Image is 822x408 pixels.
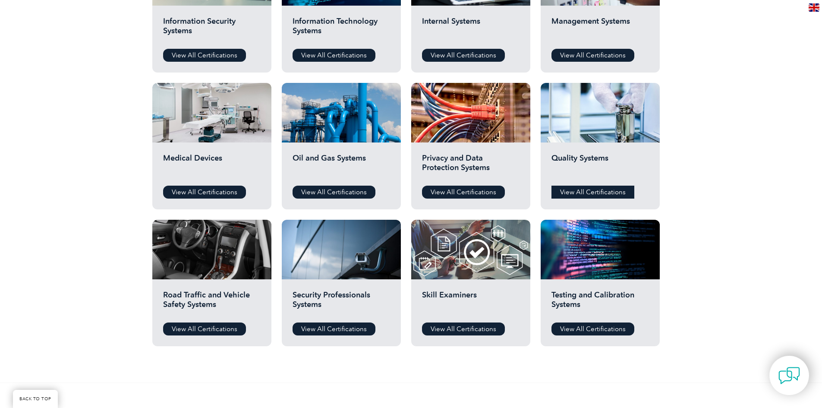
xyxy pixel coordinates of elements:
h2: Oil and Gas Systems [293,153,390,179]
a: View All Certifications [293,323,375,335]
a: View All Certifications [422,49,505,62]
a: View All Certifications [551,323,634,335]
a: View All Certifications [163,49,246,62]
h2: Information Technology Systems [293,16,390,42]
h2: Internal Systems [422,16,520,42]
a: View All Certifications [293,49,375,62]
h2: Quality Systems [551,153,649,179]
a: View All Certifications [293,186,375,199]
a: View All Certifications [551,186,634,199]
a: View All Certifications [422,323,505,335]
h2: Information Security Systems [163,16,261,42]
h2: Medical Devices [163,153,261,179]
h2: Testing and Calibration Systems [551,290,649,316]
a: View All Certifications [551,49,634,62]
img: contact-chat.png [778,365,800,386]
a: View All Certifications [163,323,246,335]
h2: Privacy and Data Protection Systems [422,153,520,179]
h2: Road Traffic and Vehicle Safety Systems [163,290,261,316]
h2: Skill Examiners [422,290,520,316]
h2: Security Professionals Systems [293,290,390,316]
a: View All Certifications [163,186,246,199]
a: BACK TO TOP [13,390,58,408]
a: View All Certifications [422,186,505,199]
img: en [809,3,819,12]
h2: Management Systems [551,16,649,42]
